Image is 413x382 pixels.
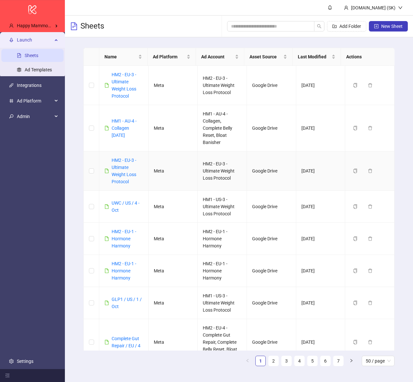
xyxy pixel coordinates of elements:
td: Meta [149,105,198,151]
li: 5 [307,356,318,366]
a: 3 [282,356,291,366]
span: delete [368,83,372,88]
li: 7 [333,356,344,366]
th: Ad Account [196,48,244,66]
td: HM2 - EU-1 - Hormone Harmony [198,223,247,255]
span: delete [368,301,372,305]
a: HM1 - AU-4 - Collagen [DATE] [112,118,137,138]
span: delete [368,340,372,344]
td: [DATE] [296,255,346,287]
td: [DATE] [296,191,346,223]
td: Google Drive [247,66,296,105]
td: Meta [149,255,198,287]
td: [DATE] [296,151,346,191]
span: copy [353,83,358,88]
span: Admin [17,110,53,123]
li: 4 [294,356,305,366]
a: HM2 - EU-1 - Hormone Harmony [112,229,136,248]
a: HM2 - EU-3 - Ultimate Weight Loss Protocol [112,72,136,99]
a: Settings [17,359,33,364]
span: copy [353,269,358,273]
span: Last Modified [298,53,330,60]
span: file [104,236,109,241]
span: user [344,6,348,10]
span: rocket [9,38,14,42]
td: Meta [149,223,198,255]
span: down [398,6,403,10]
td: Google Drive [247,151,296,191]
div: [DOMAIN_NAME] (SK) [348,4,398,11]
td: Google Drive [247,191,296,223]
span: Launch [17,33,53,46]
a: GLP1 / US / 1 / Oct [112,297,142,309]
td: HM2 - EU-3 - Ultimate Weight Loss Protocol [198,66,247,105]
span: file [104,169,109,173]
td: [DATE] [296,223,346,255]
li: 6 [320,356,331,366]
td: Google Drive [247,255,296,287]
th: Asset Source [244,48,293,66]
a: 5 [308,356,317,366]
span: copy [353,204,358,209]
a: HM2 - EU-1 - Hormone Harmony [112,261,136,281]
span: Ad Platform [17,94,53,107]
span: file [104,204,109,209]
li: 1 [255,356,266,366]
td: Google Drive [247,105,296,151]
th: Ad Platform [148,48,196,66]
span: bell [328,5,332,10]
td: HM1 - AU-4 - Collagen, Complete Belly Reset, Bloat Banisher [198,105,247,151]
span: 50 / page [366,356,391,366]
td: HM2 - EU-3 - Ultimate Weight Loss Protocol [198,151,247,191]
span: user [9,23,14,28]
span: search [317,24,322,29]
a: Complete Gut Repair / EU / 4 [112,336,140,348]
td: Google Drive [247,319,296,365]
h3: Sheets [80,21,104,31]
td: Meta [149,319,198,365]
div: Page Size [362,356,395,366]
td: Meta [149,191,198,223]
li: Previous Page [242,356,253,366]
span: Add Folder [339,24,361,29]
span: delete [368,204,372,209]
td: [DATE] [296,319,346,365]
li: 3 [281,356,292,366]
span: folder-add [332,24,337,29]
span: delete [368,169,372,173]
a: 1 [256,356,265,366]
span: Ad Account [201,53,234,60]
span: copy [353,169,358,173]
td: Google Drive [247,223,296,255]
td: HM2 - EU-4 - Complete Gut Repair, Complete Belly Reset, Bloat Banisher [198,319,247,365]
a: UWC / US / 4 - Oct [112,200,140,213]
span: file [104,269,109,273]
td: HM1 - US-3 - Ultimate Weight Loss Protocol [198,287,247,319]
td: [DATE] [296,105,346,151]
td: [DATE] [296,66,346,105]
a: 2 [269,356,278,366]
td: Google Drive [247,287,296,319]
a: Sheets [25,53,38,58]
span: copy [353,126,358,130]
span: plus-square [374,24,379,29]
span: Name [104,53,137,60]
td: Meta [149,151,198,191]
span: Ad Platform [153,53,185,60]
span: key [9,114,14,119]
span: right [349,359,353,363]
span: Happy Mammooth's Kitchn [17,23,71,28]
button: New Sheet [369,21,408,31]
span: file [104,83,109,88]
button: right [346,356,357,366]
a: HM2 - EU-3 - Ultimate Weight Loss Protocol [112,158,136,184]
span: copy [353,340,358,344]
button: Add Folder [327,21,366,31]
span: number [9,99,14,103]
span: file [104,301,109,305]
th: Actions [341,48,389,66]
span: file [104,126,109,130]
li: 2 [268,356,279,366]
span: Asset Source [249,53,282,60]
span: left [246,359,249,363]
